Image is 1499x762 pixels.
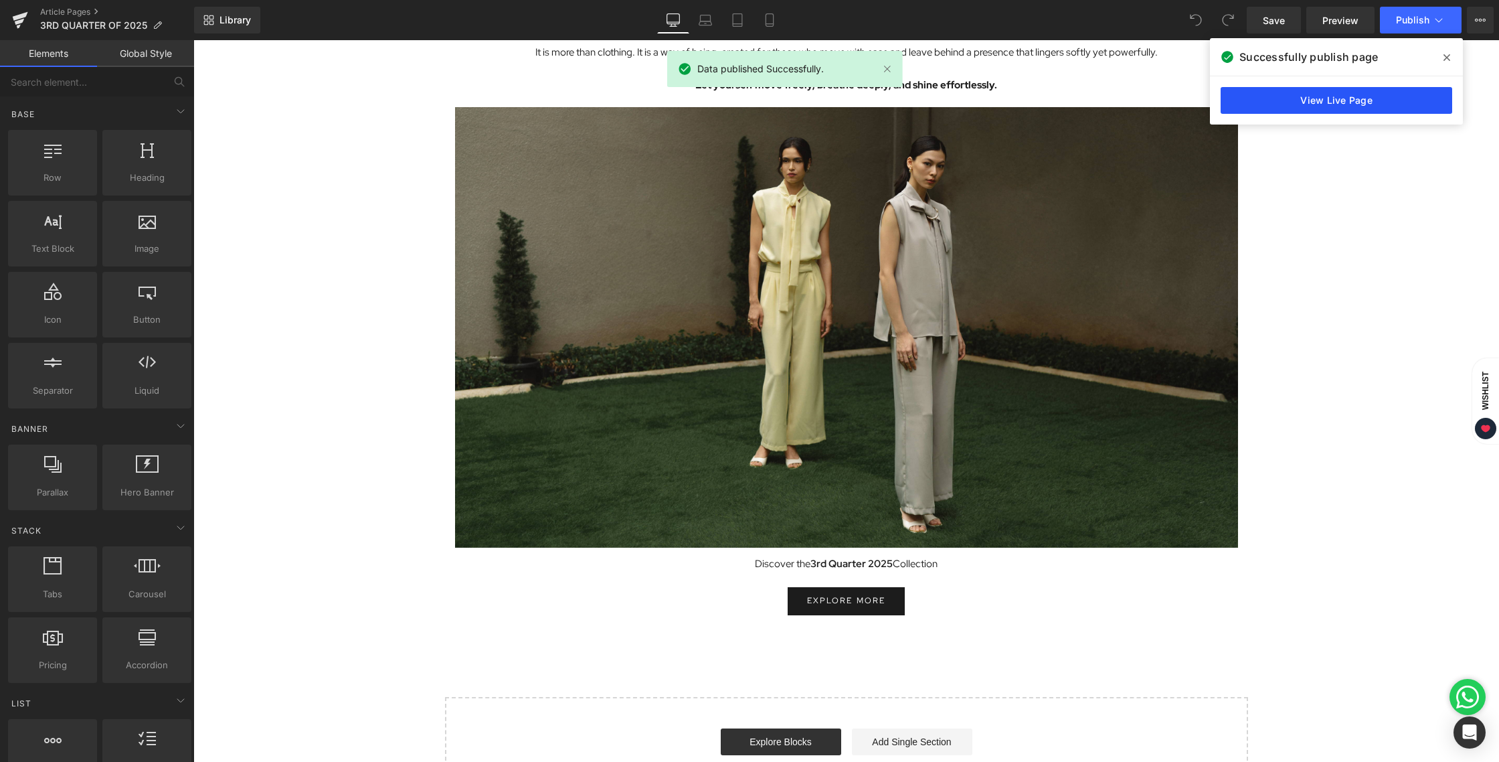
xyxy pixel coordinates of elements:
span: Carousel [106,587,187,601]
button: Publish [1380,7,1462,33]
a: Mobile [754,7,786,33]
a: Global Style [97,40,194,67]
a: Tablet [721,7,754,33]
span: Button [106,313,187,327]
p: Discover the Collection [282,516,1025,532]
p: Let yourself move freely, breathe deeply, and shine effortlessly. [282,37,1025,54]
div: Open Intercom Messenger [1453,716,1486,749]
a: Desktop [657,7,689,33]
span: Hero Banner [106,485,187,500]
a: View Live Page [1221,87,1452,114]
span: Icon [12,313,93,327]
span: Pricing [12,658,93,672]
span: Accordion [106,658,187,672]
button: Undo [1182,7,1209,33]
a: New Library [194,7,260,33]
span: List [10,697,33,710]
span: Base [10,108,36,121]
a: Explore Blocks [527,688,648,715]
strong: 3rd Quarter 2025 [617,517,699,530]
button: Redo [1215,7,1241,33]
a: Article Pages [40,7,194,17]
p: It is more than clothing. It is a way of being, created for those who move with ease and leave be... [282,4,1025,21]
button: More [1467,7,1494,33]
span: Image [106,242,187,256]
span: Save [1263,13,1285,27]
span: Separator [12,384,93,398]
span: 3RD QUARTER OF 2025 [40,20,147,31]
a: Add Single Section [658,688,779,715]
span: Successfully publish page [1239,49,1378,65]
span: Parallax [12,485,93,500]
span: Row [12,171,93,185]
span: EXPLORE MORE [614,554,693,568]
a: EXPLORE MORE [594,547,712,576]
span: Banner [10,423,50,435]
a: Preview [1306,7,1375,33]
span: Tabs [12,587,93,601]
span: Liquid [106,384,187,398]
a: Laptop [689,7,721,33]
span: Data published Successfully. [697,62,824,76]
span: Heading [106,171,187,185]
span: Preview [1322,13,1358,27]
span: Library [219,14,251,26]
span: Publish [1396,15,1429,25]
span: Stack [10,524,43,537]
span: Text Block [12,242,93,256]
